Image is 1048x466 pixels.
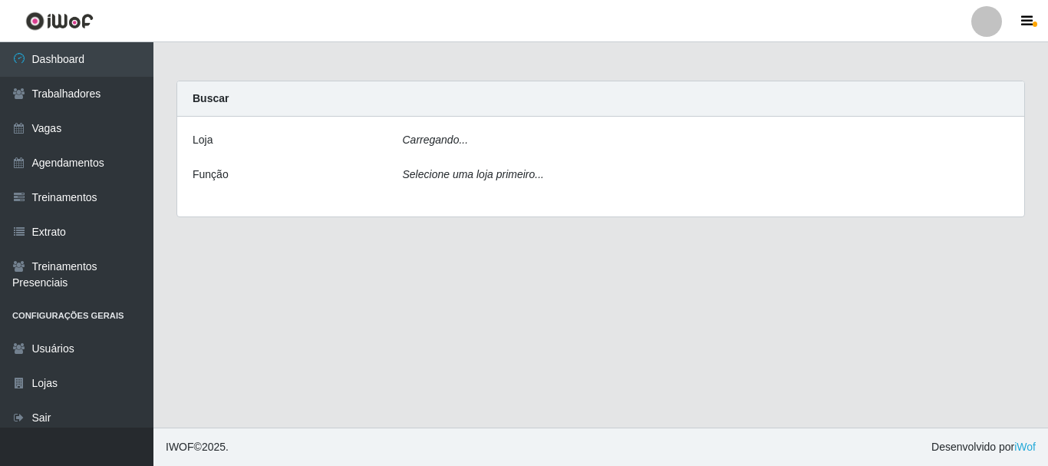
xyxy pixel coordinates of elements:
a: iWof [1014,441,1036,453]
label: Função [193,167,229,183]
span: © 2025 . [166,439,229,455]
i: Selecione uma loja primeiro... [403,168,544,180]
label: Loja [193,132,213,148]
strong: Buscar [193,92,229,104]
img: CoreUI Logo [25,12,94,31]
span: Desenvolvido por [931,439,1036,455]
span: IWOF [166,441,194,453]
i: Carregando... [403,134,469,146]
